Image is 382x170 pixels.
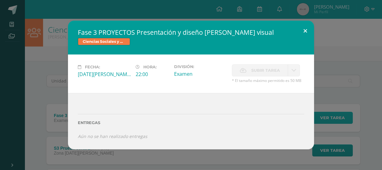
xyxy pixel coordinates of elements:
[174,64,227,69] label: División:
[143,65,157,69] span: Hora:
[78,28,304,37] h2: Fase 3 PROYECTOS Presentación y diseño [PERSON_NAME] visual
[136,71,169,78] div: 22:00
[85,65,100,69] span: Fecha:
[232,78,304,83] span: * El tamaño máximo permitido es 50 MB
[251,65,280,76] span: Subir tarea
[296,21,314,42] button: Close (Esc)
[232,64,288,76] label: La fecha de entrega ha expirado
[78,133,147,139] i: Aún no se han realizado entregas
[174,71,227,77] div: Examen
[78,71,131,78] div: [DATE][PERSON_NAME]
[78,38,130,45] span: Ciencias Sociales y Formación Ciudadana
[78,120,304,125] label: Entregas
[288,64,300,76] a: La fecha de entrega ha expirado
